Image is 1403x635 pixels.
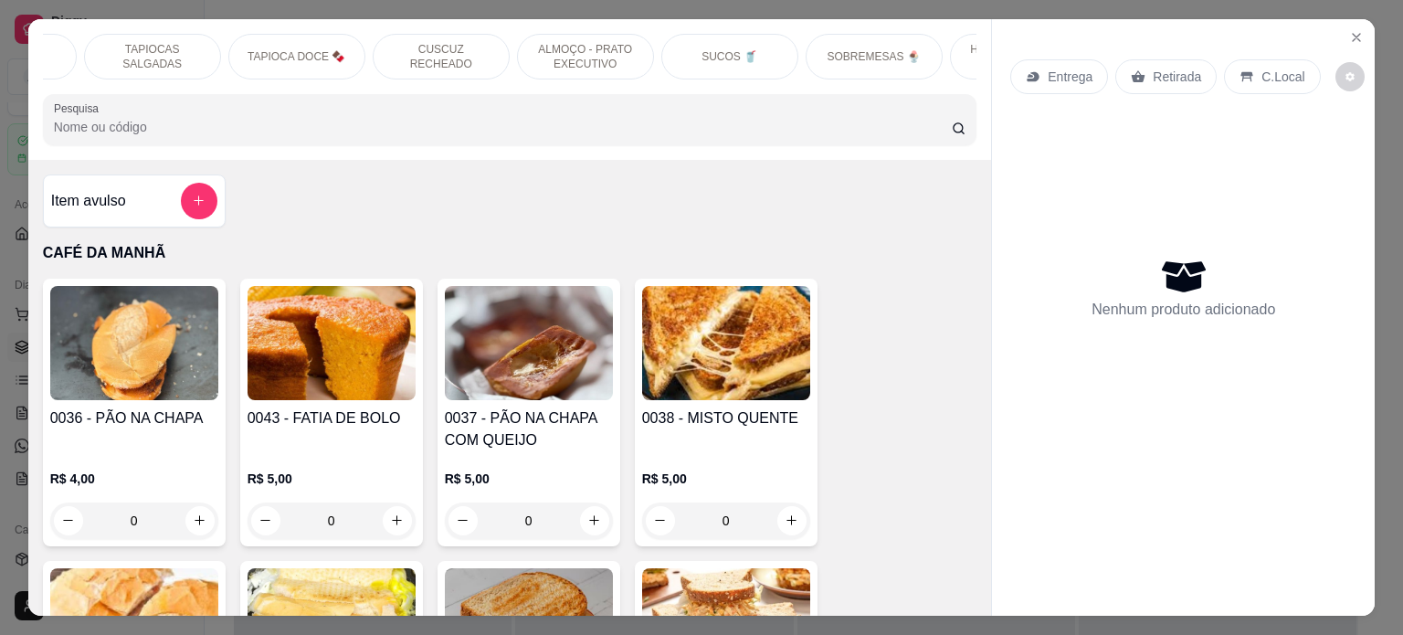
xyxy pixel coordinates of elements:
[1342,23,1371,52] button: Close
[248,470,416,488] p: R$ 5,00
[54,101,105,116] label: Pesquisa
[701,49,757,64] p: SUCOS 🥤
[248,49,345,64] p: TAPIOCA DOCE 🍫
[43,242,977,264] p: CAFÉ DA MANHÃ
[248,286,416,400] img: product-image
[642,286,810,400] img: product-image
[642,470,810,488] p: R$ 5,00
[181,183,217,219] button: add-separate-item
[445,470,613,488] p: R$ 5,00
[51,190,126,212] h4: Item avulso
[1261,68,1304,86] p: C.Local
[248,407,416,429] h4: 0043 - FATIA DE BOLO
[445,286,613,400] img: product-image
[100,42,206,71] p: TAPIOCAS SALGADAS
[965,42,1071,71] p: HAMBÚRGUER 🍔 🧡🍟
[642,407,810,429] h4: 0038 - MISTO QUENTE
[533,42,638,71] p: ALMOÇO - PRATO EXECUTIVO
[445,407,613,451] h4: 0037 - PÃO NA CHAPA COM QUEIJO
[1092,299,1275,321] p: Nenhum produto adicionado
[54,118,952,136] input: Pesquisa
[50,286,218,400] img: product-image
[828,49,921,64] p: SOBREMESAS 🍨
[50,470,218,488] p: R$ 4,00
[1335,62,1365,91] button: decrease-product-quantity
[1153,68,1201,86] p: Retirada
[1048,68,1092,86] p: Entrega
[388,42,494,71] p: CUSCUZ RECHEADO
[50,407,218,429] h4: 0036 - PÃO NA CHAPA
